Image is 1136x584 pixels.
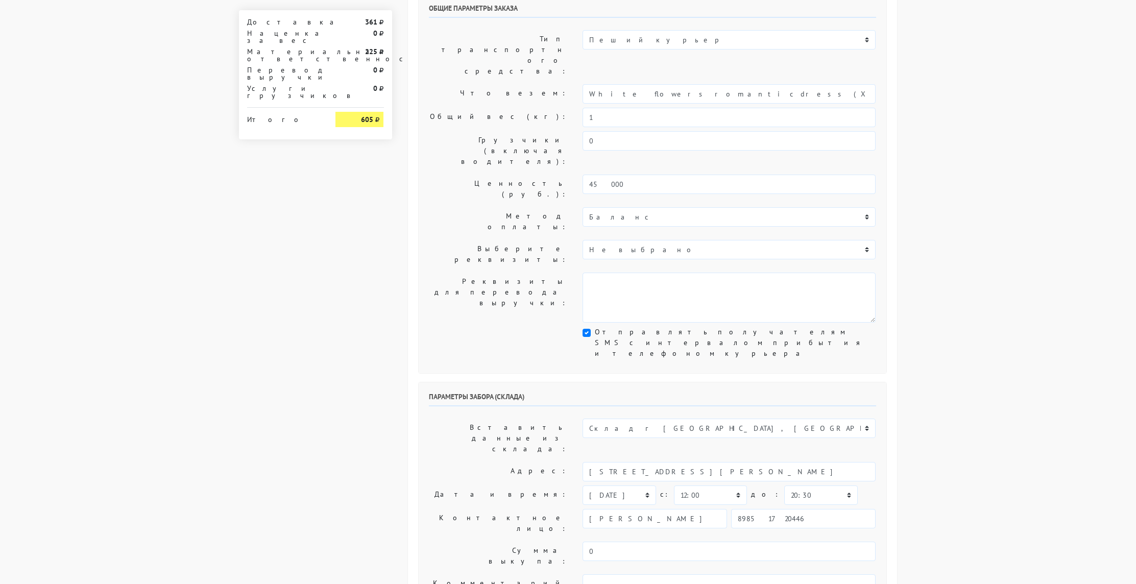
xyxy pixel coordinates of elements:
strong: 0 [373,84,377,93]
label: Выберите реквизиты: [421,240,575,269]
input: Телефон [731,509,876,528]
label: Отправлять получателям SMS с интервалом прибытия и телефоном курьера [595,327,876,359]
div: Материальная ответственность [239,48,328,62]
label: Метод оплаты: [421,207,575,236]
label: Общий вес (кг): [421,108,575,127]
label: Адрес: [421,462,575,481]
h6: Параметры забора (склада) [429,393,876,406]
label: Сумма выкупа: [421,542,575,570]
strong: 0 [373,65,377,75]
label: c: [660,485,670,503]
label: Что везем: [421,84,575,104]
strong: 361 [365,17,377,27]
div: Итого [247,112,321,123]
div: Услуги грузчиков [239,85,328,99]
label: Грузчики (включая водителя): [421,131,575,171]
label: Вставить данные из склада: [421,419,575,458]
div: Перевод выручки [239,66,328,81]
label: Ценность (руб.): [421,175,575,203]
input: Имя [583,509,727,528]
label: Контактное лицо: [421,509,575,538]
label: Реквизиты для перевода выручки: [421,273,575,323]
strong: 0 [373,29,377,38]
label: до: [751,485,780,503]
label: Дата и время: [421,485,575,505]
div: Доставка [239,18,328,26]
div: Наценка за вес [239,30,328,44]
h6: Общие параметры заказа [429,4,876,18]
label: Тип транспортного средства: [421,30,575,80]
strong: 225 [365,47,377,56]
strong: 605 [361,115,373,124]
